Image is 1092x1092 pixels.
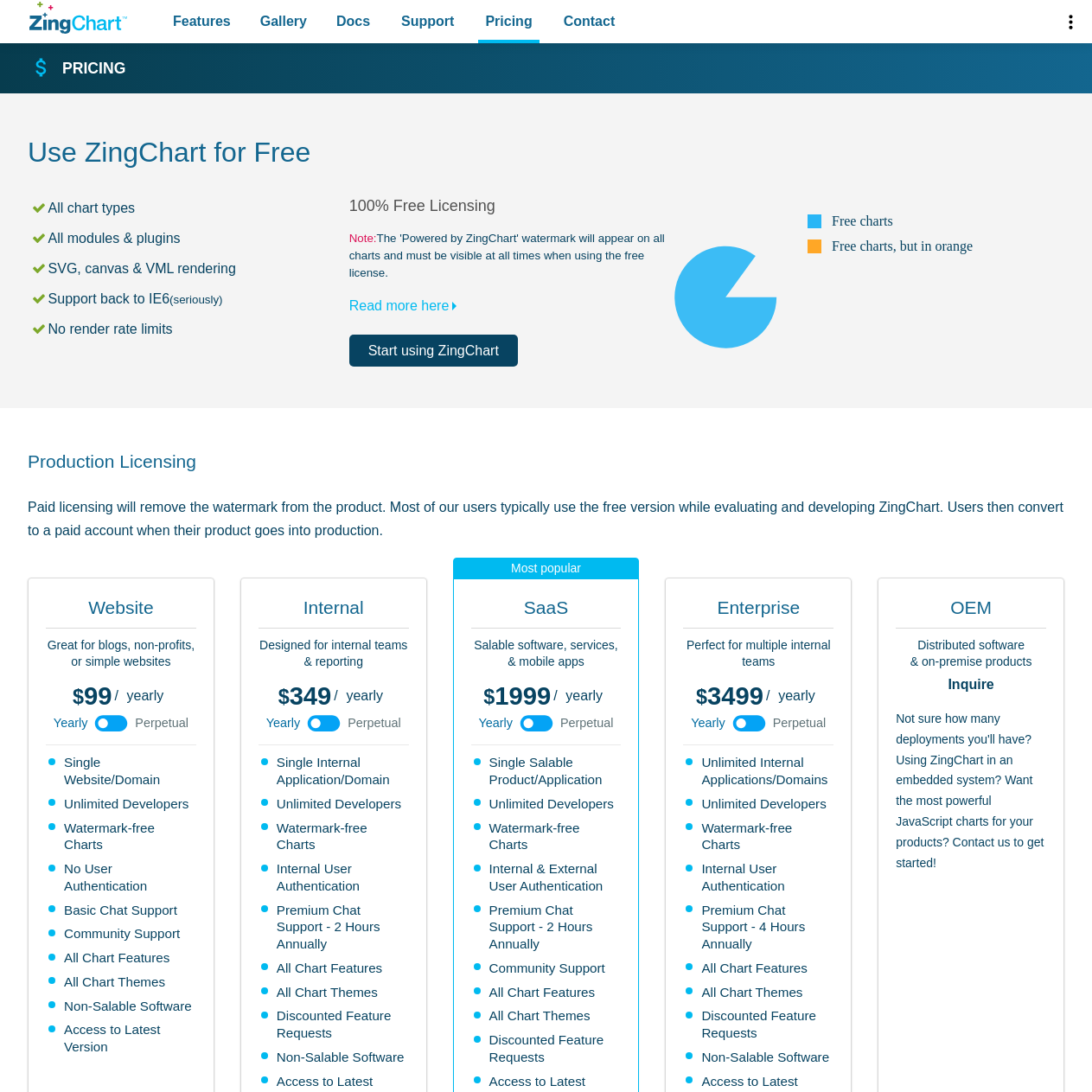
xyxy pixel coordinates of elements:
a: Read more here [349,298,465,313]
span: / [334,689,337,703]
small: (seriously) [169,293,222,306]
li: Single Website/Domain [48,754,196,789]
h2: 100% Free Licensing [349,196,671,216]
li: Watermark-free Charts [48,820,196,854]
span: Yearly [478,717,512,729]
li: No render rate limits [30,317,349,341]
li: Internal User Authentication [686,860,833,895]
li: Watermark-free Charts [686,820,833,854]
li: Community Support [474,960,622,977]
li: Unlimited Developers [686,795,833,813]
li: All Chart Themes [474,1007,622,1025]
span: 1999 [483,682,551,710]
strong: Inquire [896,678,1046,692]
span: Perpetual [348,717,401,729]
p: Salable software, services, & mobile apps [471,637,622,671]
span: Pricing [485,10,532,33]
span: Yearly [54,717,87,729]
li: Premium Chat Support - 2 Hours Annually [474,902,622,953]
h2: OEM [896,596,1046,629]
span: yearly [127,688,164,703]
span: Features [173,10,231,33]
li: All modules & plugins [30,227,349,250]
p: Designed for internal teams & reporting [259,637,409,671]
li: All Chart Features [686,960,833,977]
li: Watermark-free Charts [474,820,622,854]
span: 349 [278,682,332,710]
h2: Use ZingChart for Free [28,135,1064,174]
li: Discounted Feature Requests [474,1031,622,1066]
li: All Chart Themes [686,984,833,1001]
li: Unlimited Internal Applications/Domains [686,754,833,789]
li: SVG, canvas & VML rendering [30,257,349,280]
li: Non-Salable Software [261,1049,409,1066]
a: ZingChart Logo. Click to return to the homepage [29,2,127,34]
span: Contact [564,10,616,33]
span: Yearly [266,717,300,729]
li: Internal User Authentication [261,860,409,895]
li: Community Support [48,925,196,942]
span: Perpetual [135,717,188,729]
span: yearly [565,688,603,703]
li: Access to Latest Version [48,1021,196,1056]
span: Perpetual [560,717,614,729]
span: 3499 [696,682,763,710]
p: Paid licensing will remove the watermark from the product. Most of our users typically use the fr... [28,495,1064,542]
li: Unlimited Developers [261,795,409,813]
span: Perpetual [773,717,827,729]
h2: Enterprise [683,596,833,629]
span: yearly [346,688,383,703]
li: All Chart Themes [261,984,409,1001]
li: Non-Salable Software [48,998,196,1015]
p: Perfect for multiple internal teams [683,637,833,671]
li: Basic Chat Support [48,902,196,919]
p: Great for blogs, non-profits, or simple websites [46,637,196,671]
li: Support back to IE6 [30,287,349,310]
li: All Chart Features [261,960,409,977]
span: 99 [73,682,112,710]
h2: Production Licensing [28,450,1064,473]
li: Internal & External User Authentication [474,860,622,895]
span: Docs [336,10,370,33]
li: Unlimited Developers [474,795,622,813]
li: All Chart Themes [48,974,196,991]
li: Discounted Feature Requests [686,1007,833,1042]
li: Premium Chat Support - 2 Hours Annually [261,902,409,953]
li: Single Internal Application/Domain [261,754,409,789]
li: All Chart Features [48,949,196,967]
li: Premium Chat Support - 4 Hours Annually [686,902,833,953]
li: Single Salable Product/Application [474,754,622,789]
span: Support [401,10,454,33]
h2: Internal [259,596,409,629]
li: Unlimited Developers [48,795,196,813]
li: Non-Salable Software [686,1049,833,1066]
strong: Pricing [62,61,125,77]
span: / [553,689,557,703]
span: Yearly [691,717,725,729]
li: Watermark-free Charts [261,820,409,854]
span: Note: [349,232,377,245]
small: The 'Powered by ZingChart' watermark will appear on all charts and must be visible at all times w... [349,230,671,282]
span: / [766,689,770,703]
li: No User Authentication [48,860,196,895]
h2: SaaS [471,596,622,629]
li: All Chart Features [474,984,622,1001]
span: Gallery [260,10,307,33]
p: Distributed software & on-premise products [896,637,1046,671]
span: / [114,689,118,703]
a: Pricing [29,56,125,80]
span: yearly [778,688,815,703]
h2: Website [46,596,196,629]
li: Discounted Feature Requests [261,1007,409,1042]
a: Start using ZingChart [349,335,518,367]
li: All chart types [30,196,349,220]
